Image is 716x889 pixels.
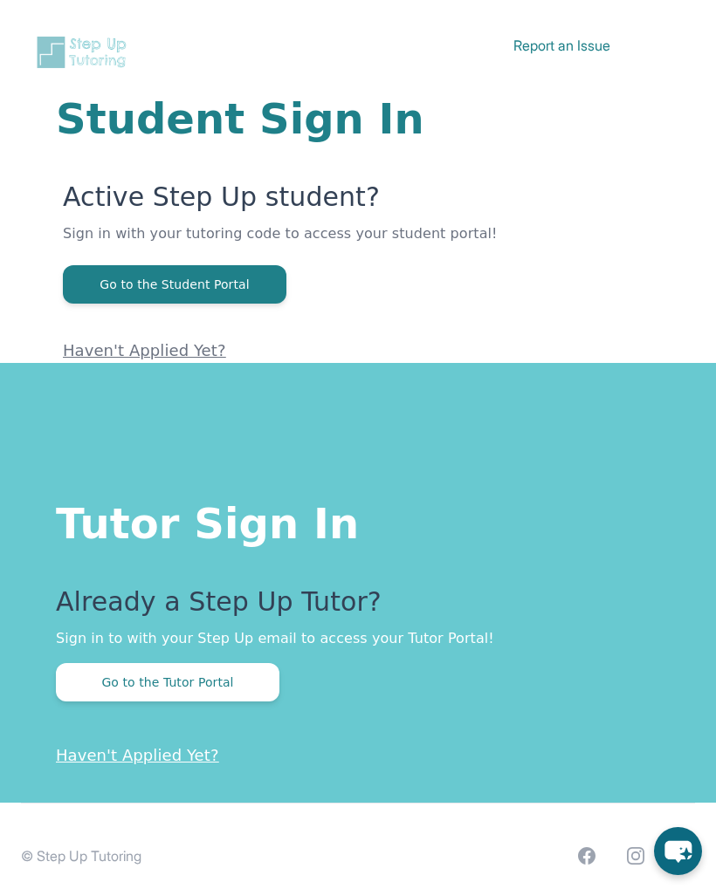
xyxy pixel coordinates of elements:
img: Step Up Tutoring horizontal logo [35,35,133,70]
a: Go to the Tutor Portal [56,674,279,690]
button: Go to the Tutor Portal [56,663,279,701]
a: Haven't Applied Yet? [63,341,226,359]
h1: Student Sign In [56,98,660,140]
h1: Tutor Sign In [56,496,660,544]
a: Go to the Student Portal [63,276,286,292]
p: Sign in to with your Step Up email to access your Tutor Portal! [56,628,660,649]
p: Sign in with your tutoring code to access your student portal! [63,223,660,265]
button: chat-button [654,827,702,875]
p: Active Step Up student? [63,181,660,223]
p: © Step Up Tutoring [21,845,141,866]
p: Already a Step Up Tutor? [56,586,660,628]
button: Go to the Student Portal [63,265,286,304]
a: Report an Issue [513,37,610,54]
a: Haven't Applied Yet? [56,746,219,764]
